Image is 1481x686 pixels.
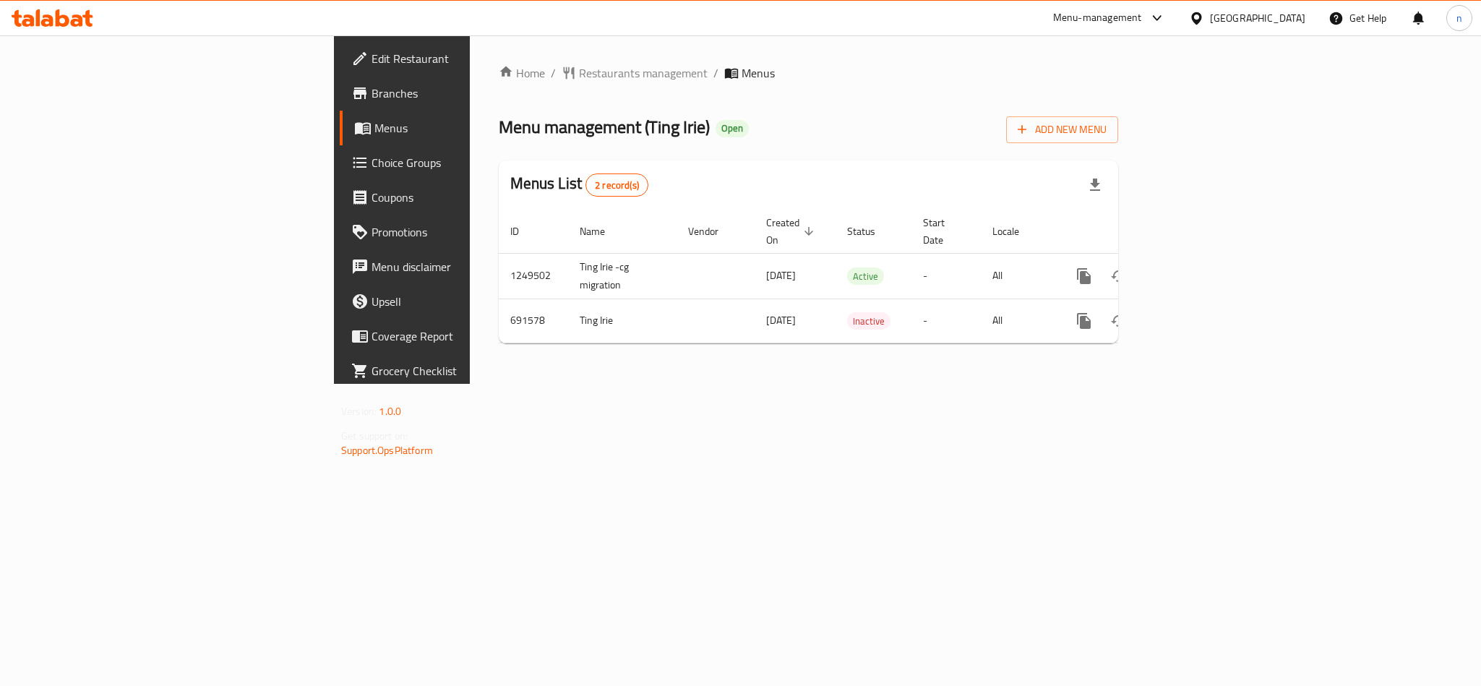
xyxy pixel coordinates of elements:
[847,313,890,330] span: Inactive
[372,327,570,345] span: Coverage Report
[992,223,1038,240] span: Locale
[585,173,648,197] div: Total records count
[372,50,570,67] span: Edit Restaurant
[1456,10,1462,26] span: n
[911,253,981,299] td: -
[1055,210,1217,254] th: Actions
[510,173,648,197] h2: Menus List
[1006,116,1118,143] button: Add New Menu
[847,267,884,285] div: Active
[716,122,749,134] span: Open
[1210,10,1305,26] div: [GEOGRAPHIC_DATA]
[340,41,581,76] a: Edit Restaurant
[568,299,677,343] td: Ting Irie
[766,214,818,249] span: Created On
[847,223,894,240] span: Status
[372,85,570,102] span: Branches
[923,214,963,249] span: Start Date
[1018,121,1107,139] span: Add New Menu
[568,253,677,299] td: Ting Irie -cg migration
[981,299,1055,343] td: All
[340,249,581,284] a: Menu disclaimer
[340,180,581,215] a: Coupons
[340,215,581,249] a: Promotions
[372,293,570,310] span: Upsell
[372,258,570,275] span: Menu disclaimer
[586,179,648,192] span: 2 record(s)
[688,223,737,240] span: Vendor
[742,64,775,82] span: Menus
[379,402,401,421] span: 1.0.0
[372,362,570,380] span: Grocery Checklist
[372,189,570,206] span: Coupons
[1053,9,1142,27] div: Menu-management
[340,111,581,145] a: Menus
[1102,304,1136,338] button: Change Status
[716,120,749,137] div: Open
[499,64,1118,82] nav: breadcrumb
[340,284,581,319] a: Upsell
[1067,304,1102,338] button: more
[374,119,570,137] span: Menus
[981,253,1055,299] td: All
[766,266,796,285] span: [DATE]
[340,319,581,353] a: Coverage Report
[1102,259,1136,293] button: Change Status
[713,64,718,82] li: /
[1067,259,1102,293] button: more
[341,426,408,445] span: Get support on:
[847,312,890,330] div: Inactive
[341,441,433,460] a: Support.OpsPlatform
[341,402,377,421] span: Version:
[499,210,1217,343] table: enhanced table
[766,311,796,330] span: [DATE]
[510,223,538,240] span: ID
[499,111,710,143] span: Menu management ( Ting Irie )
[562,64,708,82] a: Restaurants management
[372,154,570,171] span: Choice Groups
[340,76,581,111] a: Branches
[847,268,884,285] span: Active
[340,353,581,388] a: Grocery Checklist
[911,299,981,343] td: -
[372,223,570,241] span: Promotions
[580,223,624,240] span: Name
[579,64,708,82] span: Restaurants management
[1078,168,1112,202] div: Export file
[340,145,581,180] a: Choice Groups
